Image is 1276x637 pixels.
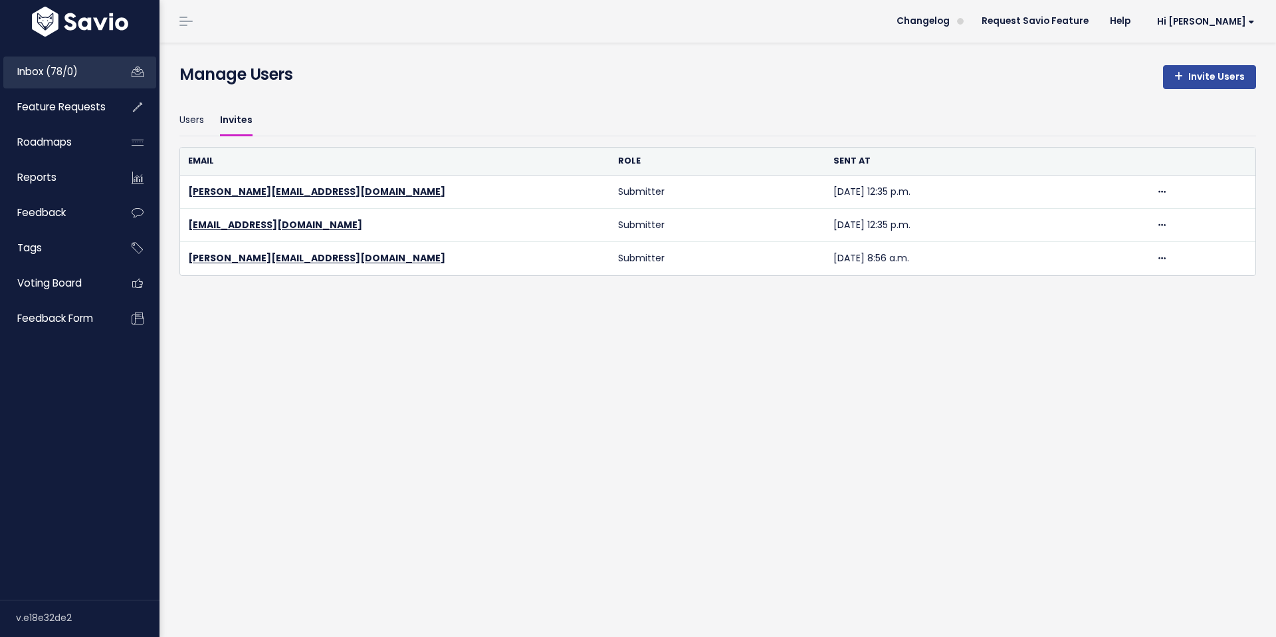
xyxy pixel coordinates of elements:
[17,276,82,290] span: Voting Board
[188,218,362,231] a: [EMAIL_ADDRESS][DOMAIN_NAME]
[1163,65,1256,89] a: Invite Users
[825,176,1148,209] td: [DATE] 12:35 p.m.
[3,127,110,158] a: Roadmaps
[825,148,1148,175] th: Sent at
[17,64,78,78] span: Inbox (78/0)
[180,148,610,175] th: Email
[3,57,110,87] a: Inbox (78/0)
[3,303,110,334] a: Feedback form
[1141,11,1265,32] a: Hi [PERSON_NAME]
[825,242,1148,275] td: [DATE] 8:56 a.m.
[610,148,825,175] th: Role
[16,600,159,635] div: v.e18e32de2
[3,268,110,299] a: Voting Board
[17,170,56,184] span: Reports
[610,242,825,275] td: Submitter
[897,17,950,26] span: Changelog
[610,176,825,209] td: Submitter
[610,209,825,242] td: Submitter
[17,241,42,255] span: Tags
[220,105,253,136] a: Invites
[3,162,110,193] a: Reports
[179,63,292,86] h4: Manage Users
[179,105,204,136] a: Users
[17,205,66,219] span: Feedback
[188,185,445,198] a: [PERSON_NAME][EMAIL_ADDRESS][DOMAIN_NAME]
[1099,11,1141,31] a: Help
[825,209,1148,242] td: [DATE] 12:35 p.m.
[17,100,106,114] span: Feature Requests
[3,92,110,122] a: Feature Requests
[3,233,110,263] a: Tags
[971,11,1099,31] a: Request Savio Feature
[188,251,445,265] a: [PERSON_NAME][EMAIL_ADDRESS][DOMAIN_NAME]
[17,311,93,325] span: Feedback form
[17,135,72,149] span: Roadmaps
[3,197,110,228] a: Feedback
[1157,17,1255,27] span: Hi [PERSON_NAME]
[29,7,132,37] img: logo-white.9d6f32f41409.svg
